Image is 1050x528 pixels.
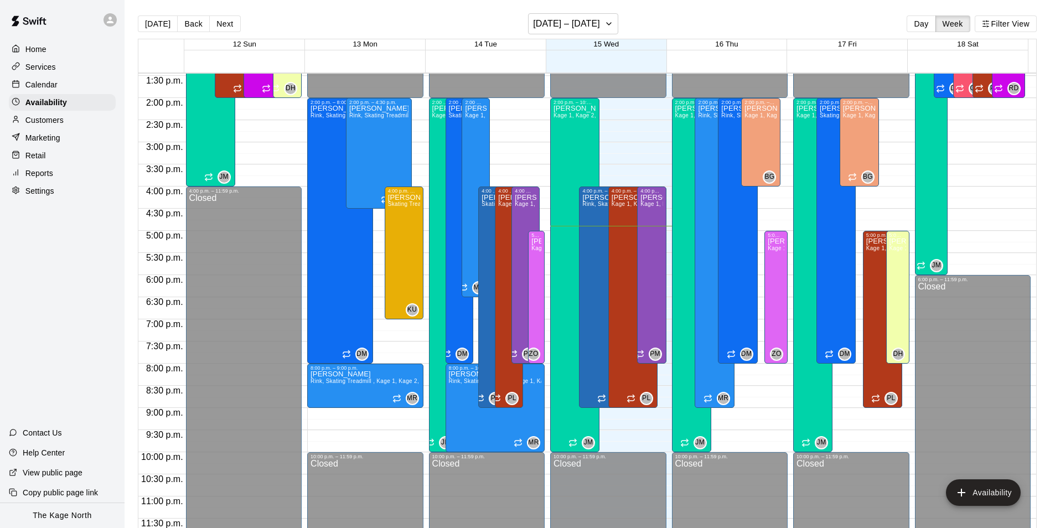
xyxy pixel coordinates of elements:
[465,112,581,118] span: Kage 1, Kage 2, Kage 3, Kage 4, Open Area
[528,437,539,448] span: MR
[475,394,484,403] span: Recurring availability
[889,245,1006,251] span: Kage 1, Kage 2, Kage 3, Kage 4, Open Area
[462,98,490,297] div: 2:00 p.m. – 6:30 p.m.: Available
[950,83,961,94] span: DM
[307,364,423,408] div: 8:00 p.m. – 9:00 p.m.: Available
[346,98,412,209] div: 2:00 p.m. – 4:30 p.m.: Available
[449,100,470,105] div: 2:00 p.m. – 8:00 p.m.
[885,392,898,405] div: Phillip Ledgister
[740,348,753,361] div: Devon Macausland
[680,438,689,447] span: Recurring availability
[25,44,46,55] p: Home
[843,100,876,105] div: 2:00 p.m. – 4:00 p.m.
[955,84,964,93] span: Recurring availability
[637,187,666,364] div: 4:00 p.m. – 8:00 p.m.: Available
[843,112,959,118] span: Kage 1, Kage 2, Kage 3, Kage 4, Open Area
[815,436,828,449] div: J.D. McGivern
[508,393,516,404] span: PL
[533,16,600,32] h6: [DATE] – [DATE]
[25,132,60,143] p: Marketing
[917,261,925,270] span: Recurring availability
[385,187,423,319] div: 4:00 p.m. – 7:00 p.m.: Available
[975,84,984,93] span: Recurring availability
[627,394,635,403] span: Recurring availability
[840,98,879,187] div: 2:00 p.m. – 4:00 p.m.: Available
[715,40,738,48] span: 16 Thu
[848,173,857,182] span: Recurring availability
[640,188,663,194] div: 4:00 p.m. – 8:00 p.m.
[721,112,782,118] span: Rink, Skating Treadmill
[515,201,631,207] span: Kage 1, Kage 2, Kage 3, Kage 4, Open Area
[9,147,116,164] a: Retail
[642,393,650,404] span: PL
[429,98,457,452] div: 2:00 p.m. – 10:00 p.m.: Available
[349,100,408,105] div: 2:00 p.m. – 4:30 p.m.
[143,120,186,130] span: 2:30 p.m.
[25,185,54,196] p: Settings
[465,100,487,105] div: 2:00 p.m. – 6:30 p.m.
[796,454,906,459] div: 10:00 p.m. – 11:59 p.m.
[143,386,186,395] span: 8:30 p.m.
[515,188,536,194] div: 4:00 p.m. – 8:00 p.m.
[796,112,913,118] span: Kage 1, Kage 2, Kage 3, Kage 4, Open Area
[492,394,501,403] span: Recurring availability
[449,112,511,118] span: Skating Treadmill , Rink
[793,98,832,452] div: 2:00 p.m. – 10:00 p.m.: Available
[994,84,1003,93] span: Recurring availability
[970,83,980,94] span: OP
[582,201,643,207] span: Rink, Skating Treadmill
[9,94,116,111] a: Availability
[1007,82,1021,95] div: Robyn Draper
[138,452,186,462] span: 10:00 p.m.
[9,76,116,93] a: Calendar
[957,40,979,48] span: 18 Sat
[640,392,653,405] div: Phillip Ledgister
[189,188,298,194] div: 4:00 p.m. – 11:59 p.m.
[311,100,370,105] div: 2:00 p.m. – 8:00 p.m.
[839,349,850,360] span: DM
[25,61,56,73] p: Services
[528,13,618,34] button: [DATE] – [DATE]
[582,188,625,194] div: 4:00 p.m. – 9:00 p.m.
[579,187,628,408] div: 4:00 p.m. – 9:00 p.m.: Available
[764,231,788,364] div: 5:00 p.m. – 8:00 p.m.: Available
[25,79,58,90] p: Calendar
[531,232,541,238] div: 5:00 p.m. – 8:00 p.m.
[478,187,506,408] div: 4:00 p.m. – 9:00 p.m.: Available
[406,303,419,317] div: Kyle Unitas
[825,350,834,359] span: Recurring availability
[342,350,351,359] span: Recurring availability
[635,350,644,359] span: Recurring availability
[695,98,734,408] div: 2:00 p.m. – 9:00 p.m.: Available
[143,76,186,85] span: 1:30 p.m.
[209,15,240,32] button: Next
[918,277,1027,282] div: 6:00 p.m. – 11:59 p.m.
[717,392,730,405] div: Murray Roach
[695,437,705,448] span: JM
[698,112,938,118] span: Rink, Skating Treadmill , Kage 1, Kage 2, Kage 3, Kage 4, Open Area, Meeting Room, Gym
[459,283,468,292] span: Recurring availability
[23,487,98,498] p: Copy public page link
[388,188,420,194] div: 4:00 p.m. – 7:00 p.m.
[704,394,712,403] span: Recurring availability
[449,378,689,384] span: Rink, Skating Treadmill , Kage 1, Kage 2, Kage 3, Kage 4, Open Area, Meeting Room, Gym
[866,245,982,251] span: Kage 1, Kage 2, Kage 3, Kage 4, Open Area
[593,40,619,48] span: 15 Wed
[907,15,935,32] button: Day
[489,392,502,405] div: Pavlos Sialtsis
[650,349,660,360] span: PM
[498,188,520,194] div: 4:00 p.m. – 9:00 p.m.
[9,183,116,199] a: Settings
[9,112,116,128] a: Customers
[143,231,186,240] span: 5:00 p.m.
[727,350,736,359] span: Recurring availability
[311,378,550,384] span: Rink, Skating Treadmill , Kage 1, Kage 2, Kage 3, Kage 4, Open Area, Meeting Room, Gym
[529,349,538,360] span: ZO
[817,437,826,448] span: JM
[474,282,484,293] span: MR
[744,100,777,105] div: 2:00 p.m. – 4:00 p.m.
[9,165,116,182] a: Reports
[608,187,658,408] div: 4:00 p.m. – 9:00 p.m.: Available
